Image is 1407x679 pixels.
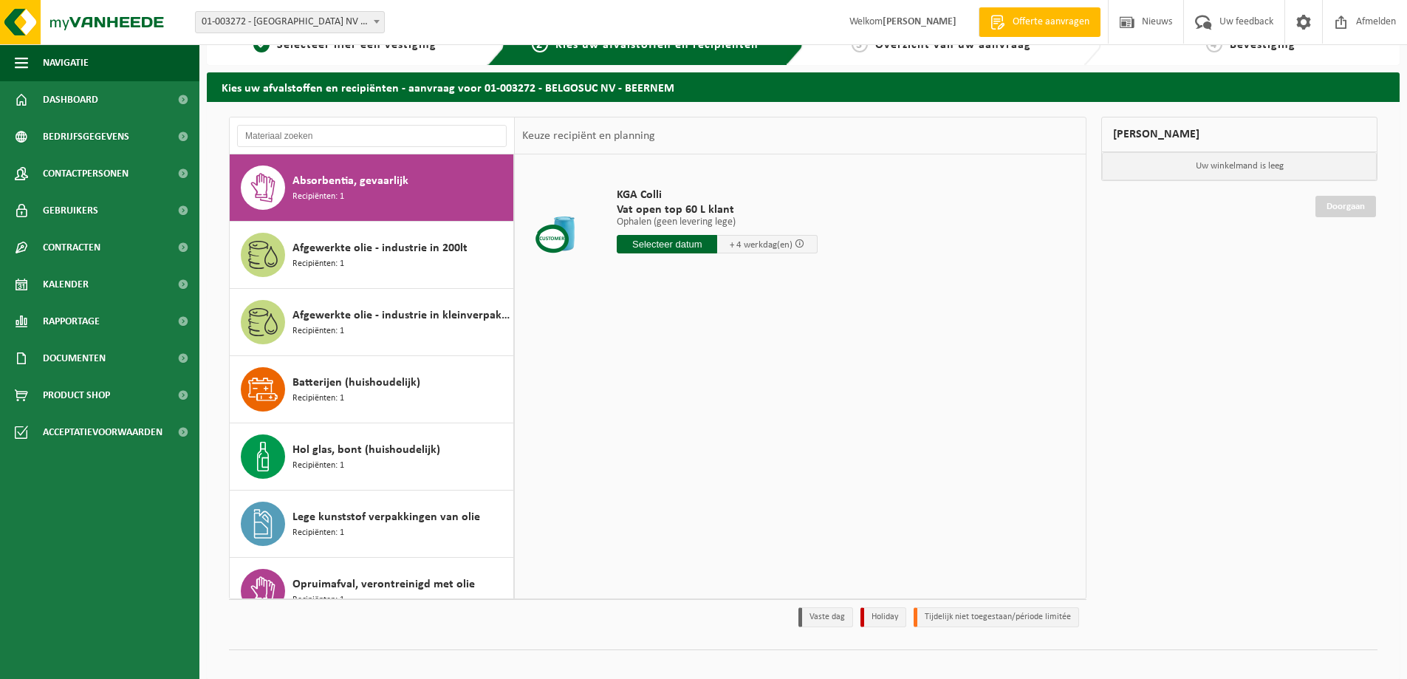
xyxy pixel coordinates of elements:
[798,607,853,627] li: Vaste dag
[1101,117,1377,152] div: [PERSON_NAME]
[43,155,129,192] span: Contactpersonen
[230,222,514,289] button: Afgewerkte olie - industrie in 200lt Recipiënten: 1
[43,303,100,340] span: Rapportage
[292,172,408,190] span: Absorbentia, gevaarlijk
[1102,152,1377,180] p: Uw winkelmand is leeg
[43,118,129,155] span: Bedrijfsgegevens
[43,266,89,303] span: Kalender
[914,607,1079,627] li: Tijdelijk niet toegestaan/période limitée
[617,217,818,228] p: Ophalen (geen levering lege)
[875,39,1031,51] span: Overzicht van uw aanvraag
[230,356,514,423] button: Batterijen (huishoudelijk) Recipiënten: 1
[860,607,906,627] li: Holiday
[1009,15,1093,30] span: Offerte aanvragen
[230,289,514,356] button: Afgewerkte olie - industrie in kleinverpakking Recipiënten: 1
[292,508,480,526] span: Lege kunststof verpakkingen van olie
[292,576,475,593] span: Opruimafval, verontreinigd met olie
[214,36,476,54] a: 1Selecteer hier een vestiging
[292,190,344,204] span: Recipiënten: 1
[230,491,514,558] button: Lege kunststof verpakkingen van olie Recipiënten: 1
[43,44,89,81] span: Navigatie
[292,374,420,392] span: Batterijen (huishoudelijk)
[292,441,440,459] span: Hol glas, bont (huishoudelijk)
[43,414,162,451] span: Acceptatievoorwaarden
[230,558,514,625] button: Opruimafval, verontreinigd met olie Recipiënten: 1
[43,377,110,414] span: Product Shop
[1230,39,1295,51] span: Bevestiging
[617,202,818,217] span: Vat open top 60 L klant
[617,188,818,202] span: KGA Colli
[555,39,759,51] span: Kies uw afvalstoffen en recipiënten
[292,459,344,473] span: Recipiënten: 1
[195,11,385,33] span: 01-003272 - BELGOSUC NV - BEERNEM
[43,229,100,266] span: Contracten
[730,240,792,250] span: + 4 werkdag(en)
[207,72,1400,101] h2: Kies uw afvalstoffen en recipiënten - aanvraag voor 01-003272 - BELGOSUC NV - BEERNEM
[292,239,468,257] span: Afgewerkte olie - industrie in 200lt
[1315,196,1376,217] a: Doorgaan
[196,12,384,33] span: 01-003272 - BELGOSUC NV - BEERNEM
[292,593,344,607] span: Recipiënten: 1
[292,392,344,406] span: Recipiënten: 1
[292,324,344,338] span: Recipiënten: 1
[43,81,98,118] span: Dashboard
[277,39,437,51] span: Selecteer hier een vestiging
[617,235,717,253] input: Selecteer datum
[43,192,98,229] span: Gebruikers
[292,307,510,324] span: Afgewerkte olie - industrie in kleinverpakking
[292,526,344,540] span: Recipiënten: 1
[230,423,514,491] button: Hol glas, bont (huishoudelijk) Recipiënten: 1
[883,16,956,27] strong: [PERSON_NAME]
[230,154,514,222] button: Absorbentia, gevaarlijk Recipiënten: 1
[237,125,507,147] input: Materiaal zoeken
[292,257,344,271] span: Recipiënten: 1
[979,7,1100,37] a: Offerte aanvragen
[515,117,663,154] div: Keuze recipiënt en planning
[43,340,106,377] span: Documenten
